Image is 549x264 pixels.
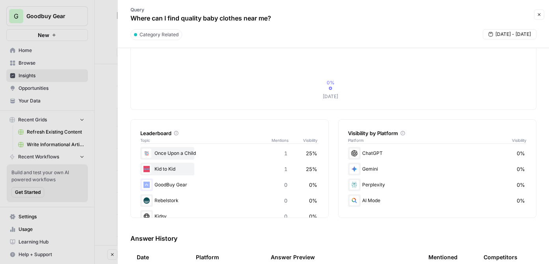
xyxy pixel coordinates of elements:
[483,29,536,39] button: [DATE] - [DATE]
[140,137,272,143] span: Topic
[140,31,179,38] span: Category Related
[512,137,527,143] span: Visibility
[140,210,319,223] div: Kidsy
[130,13,271,23] p: Where can I find quality baby clothes near me?
[517,181,525,189] span: 0%
[309,197,317,205] span: 0%
[348,194,527,207] div: AI Mode
[142,180,151,190] img: q8ulibdnrh1ea8189jrc2ybukl8s
[284,165,287,173] span: 1
[140,163,319,175] div: Kid to Kid
[348,129,527,137] div: Visibility by Platform
[348,147,527,160] div: ChatGPT
[142,196,151,205] img: 757anmmjrab0aqmtwrrmjivzaece
[140,129,319,137] div: Leaderboard
[517,165,525,173] span: 0%
[306,165,317,173] span: 25%
[284,212,287,220] span: 0
[309,181,317,189] span: 0%
[309,212,317,220] span: 0%
[130,6,271,13] p: Query
[272,137,303,143] span: Mentions
[495,31,531,38] span: [DATE] - [DATE]
[306,149,317,157] span: 25%
[284,149,287,157] span: 1
[284,181,287,189] span: 0
[517,149,525,157] span: 0%
[323,93,338,99] tspan: [DATE]
[142,164,151,174] img: a40hqxhm8szh0ej2eu9sqt79yi3r
[348,137,364,143] span: Platform
[348,178,527,191] div: Perplexity
[140,178,319,191] div: GoodBuy Gear
[303,137,319,143] span: Visibility
[140,147,319,160] div: Once Upon a Child
[142,149,151,158] img: luw0yxt9q4agfpoeeypo6jyc67rf
[348,163,527,175] div: Gemini
[484,253,517,261] div: Competitors
[326,80,334,86] tspan: 0%
[140,194,319,207] div: Rebelstork
[517,197,525,205] span: 0%
[130,234,536,243] h3: Answer History
[284,197,287,205] span: 0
